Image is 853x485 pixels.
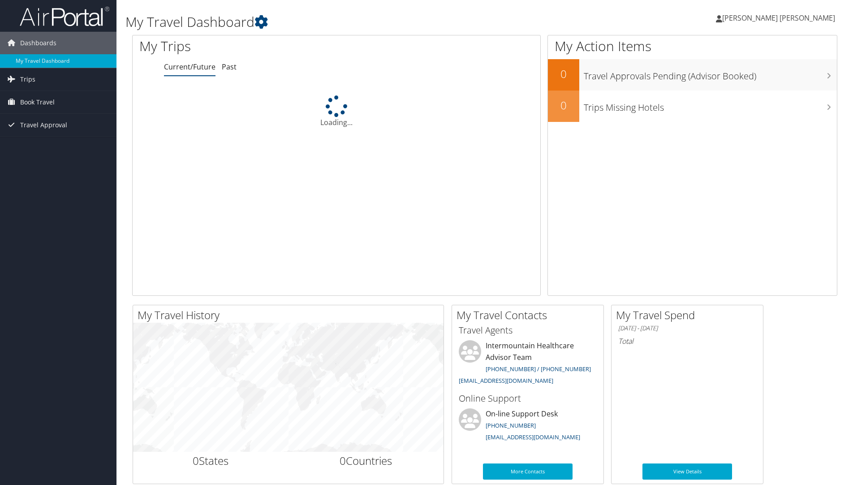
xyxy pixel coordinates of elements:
img: airportal-logo.png [20,6,109,27]
span: 0 [340,453,346,468]
span: Dashboards [20,32,56,54]
a: More Contacts [483,463,573,480]
h6: Total [618,336,756,346]
a: [EMAIL_ADDRESS][DOMAIN_NAME] [459,377,553,385]
a: Past [222,62,237,72]
span: Travel Approval [20,114,67,136]
a: Current/Future [164,62,215,72]
h1: My Trips [139,37,364,56]
h1: My Action Items [548,37,837,56]
h2: 0 [548,98,579,113]
h1: My Travel Dashboard [125,13,604,31]
a: 0Trips Missing Hotels [548,91,837,122]
span: Trips [20,68,35,91]
h2: My Travel History [138,307,444,323]
a: 0Travel Approvals Pending (Advisor Booked) [548,59,837,91]
a: [EMAIL_ADDRESS][DOMAIN_NAME] [486,433,580,441]
h3: Trips Missing Hotels [584,97,837,114]
h3: Travel Approvals Pending (Advisor Booked) [584,65,837,82]
a: [PHONE_NUMBER] [486,421,536,429]
span: [PERSON_NAME] [PERSON_NAME] [722,13,835,23]
span: Book Travel [20,91,55,113]
h3: Travel Agents [459,324,597,337]
h2: My Travel Spend [616,307,763,323]
div: Loading... [133,95,540,128]
span: 0 [193,453,199,468]
li: On-line Support Desk [454,408,601,445]
h2: States [140,453,282,468]
a: View Details [642,463,732,480]
a: [PERSON_NAME] [PERSON_NAME] [716,4,844,31]
h6: [DATE] - [DATE] [618,324,756,333]
h2: 0 [548,66,579,82]
h2: My Travel Contacts [457,307,603,323]
li: Intermountain Healthcare Advisor Team [454,340,601,388]
a: [PHONE_NUMBER] / [PHONE_NUMBER] [486,365,591,373]
h3: Online Support [459,392,597,405]
h2: Countries [295,453,437,468]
